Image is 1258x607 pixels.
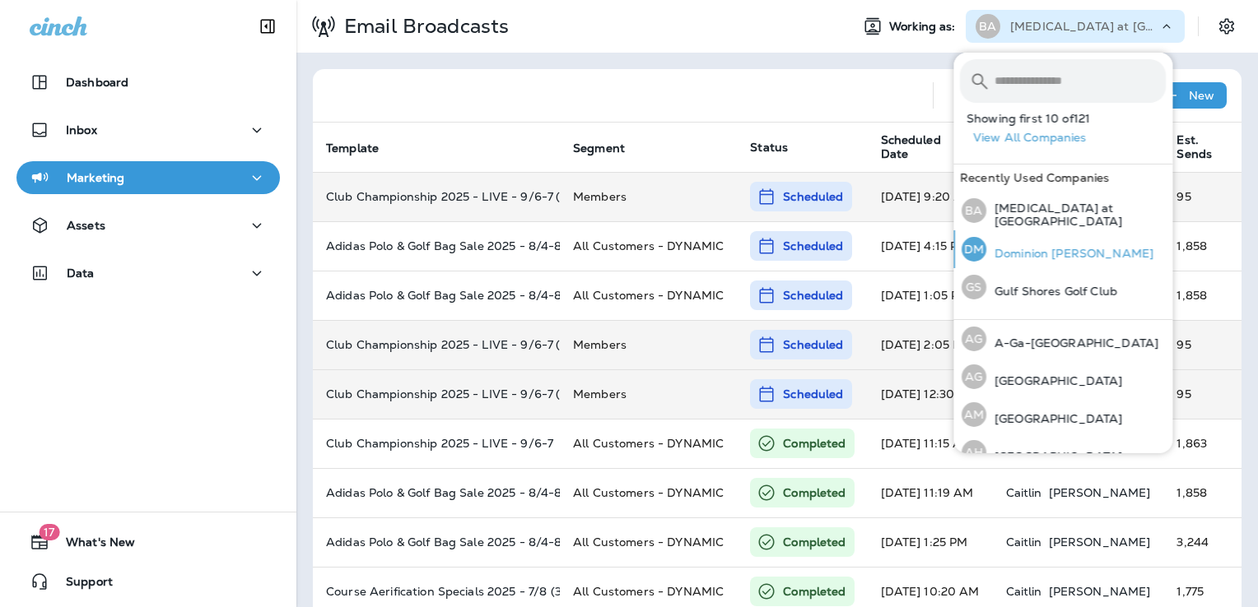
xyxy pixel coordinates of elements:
td: [DATE] 1:25 PM [868,517,993,567]
p: Completed [783,484,846,501]
p: Inbox [66,123,97,137]
button: Collapse Sidebar [245,10,291,43]
span: All Customers - DYNAMIC [573,288,724,303]
span: Segment [573,141,625,155]
button: AM[GEOGRAPHIC_DATA] [953,396,1172,433]
div: AH [962,440,986,465]
div: AG [962,327,986,351]
p: Adidas Polo & Golf Bag Sale 2025 - 8/4-8/31 (4) [326,239,547,253]
p: Club Championship 2025 - LIVE - 9/6-7 [326,437,547,450]
button: View All Companies [967,125,1172,151]
button: Dashboard [16,66,280,99]
span: Scheduled Date [881,133,965,161]
p: [GEOGRAPHIC_DATA] [986,450,1122,463]
td: 3,244 [1163,517,1240,567]
td: 95 [1163,172,1240,221]
button: Marketing [16,161,280,194]
button: Data [16,257,280,290]
td: 95 [1163,369,1240,419]
span: Scheduled Date [881,133,986,161]
td: [DATE] 11:19 AM [868,468,993,517]
p: Data [67,266,95,280]
div: GS [962,275,986,299]
p: Course Aerification Specials 2025 - 7/8 (3) [326,585,547,598]
button: Assets [16,209,280,242]
p: Caitlin [1006,535,1042,549]
button: DMDominion [PERSON_NAME] [953,230,1172,268]
span: Template [326,141,400,155]
p: Club Championship 2025 - LIVE - 9/6-7 (2) [326,338,547,351]
p: [PERSON_NAME] [1049,486,1151,499]
span: All Customers - DYNAMIC [573,239,724,253]
button: GSGulf Shores Golf Club [953,268,1172,306]
p: Dashboard [66,76,128,89]
p: [GEOGRAPHIC_DATA] [986,374,1122,387]
button: Settings [1212,12,1242,41]
p: Caitlin [1006,486,1042,499]
p: Club Championship 2025 - LIVE - 9/6-7 (4) [326,190,547,203]
p: [PERSON_NAME] [1049,585,1151,598]
td: [DATE] 12:30 PM [868,369,993,419]
span: All Customers - DYNAMIC [573,535,724,549]
button: Support [16,565,280,598]
button: AG[GEOGRAPHIC_DATA] [953,358,1172,396]
p: [MEDICAL_DATA] at [GEOGRAPHIC_DATA] [1010,20,1158,33]
span: Status [750,140,788,155]
p: [MEDICAL_DATA] at [GEOGRAPHIC_DATA] [986,202,1166,228]
td: 1,863 [1163,419,1240,468]
div: DM [962,237,986,262]
span: Template [326,141,379,155]
p: Scheduled [783,238,843,254]
td: [DATE] 9:20 AM [868,172,993,221]
span: Support [49,575,113,595]
p: New [1189,89,1214,102]
button: 17What's New [16,526,280,558]
div: BA [962,198,986,223]
span: Segment [573,141,646,155]
span: Members [573,337,627,352]
p: Completed [783,435,846,452]
p: Completed [783,534,846,550]
td: 95 [1163,320,1240,369]
div: BA [976,14,1000,39]
p: Dominion [PERSON_NAME] [986,247,1153,260]
span: 17 [39,524,59,540]
p: Assets [67,219,105,232]
p: Scheduled [783,336,843,353]
td: [DATE] 1:05 PM [868,271,993,320]
span: All Customers - DYNAMIC [573,485,724,500]
p: Club Championship 2025 - LIVE - 9/6-7 (3) [326,387,547,401]
button: BA[MEDICAL_DATA] at [GEOGRAPHIC_DATA] [953,191,1172,230]
p: Adidas Polo & Golf Bag Sale 2025 - 8/4-8/31 [326,535,547,549]
button: AH[GEOGRAPHIC_DATA] [953,433,1172,471]
td: [DATE] 11:15 AM [868,419,993,468]
p: Adidas Polo & Golf Bag Sale 2025 - 8/4-8/31 (3) [326,289,547,302]
span: Est. Sends [1176,133,1212,161]
p: Scheduled [783,287,843,303]
p: Showing first 10 of 121 [967,112,1172,125]
div: AM [962,402,986,427]
p: [PERSON_NAME] [1049,535,1151,549]
td: 1,858 [1163,468,1240,517]
span: All Customers - DYNAMIC [573,584,724,599]
p: A-Ga-[GEOGRAPHIC_DATA] [986,336,1158,350]
button: Inbox [16,114,280,146]
p: Adidas Polo & Golf Bag Sale 2025 - 8/4-8/31 (2) [326,486,547,499]
span: Working as: [889,20,959,34]
td: [DATE] 2:05 PM [868,320,993,369]
span: What's New [49,535,135,555]
span: All Customers - DYNAMIC [573,436,724,451]
p: Caitlin [1006,585,1042,598]
p: [GEOGRAPHIC_DATA] [986,412,1122,425]
span: Members [573,387,627,401]
p: Gulf Shores Golf Club [986,285,1117,298]
p: Email Broadcasts [338,14,509,39]
button: Search Email Broadcasts [947,79,980,112]
div: AG [962,364,986,389]
button: AGA-Ga-[GEOGRAPHIC_DATA] [953,320,1172,358]
div: Recently Used Companies [953,164,1172,191]
p: Completed [783,583,846,600]
span: Est. Sends [1176,133,1233,161]
p: Marketing [67,171,124,184]
p: Scheduled [783,386,843,402]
